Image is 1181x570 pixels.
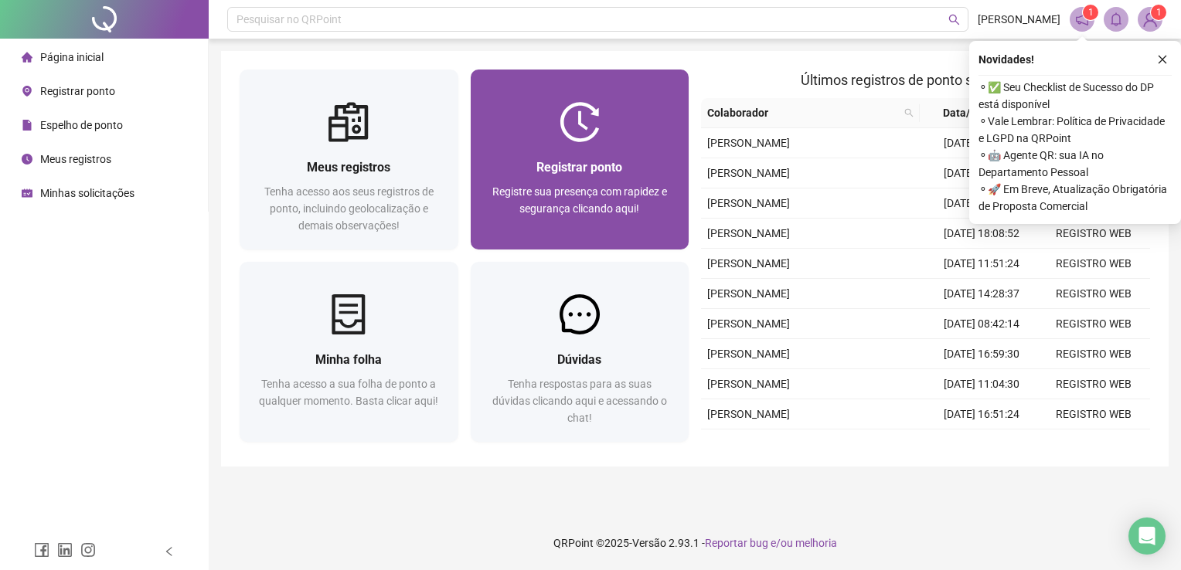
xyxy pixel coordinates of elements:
[978,79,1172,113] span: ⚬ ✅ Seu Checklist de Sucesso do DP está disponível
[1038,369,1150,399] td: REGISTRO WEB
[707,348,790,360] span: [PERSON_NAME]
[1038,249,1150,279] td: REGISTRO WEB
[707,137,790,149] span: [PERSON_NAME]
[240,262,458,442] a: Minha folhaTenha acesso a sua folha de ponto a qualquer momento. Basta clicar aqui!
[901,101,917,124] span: search
[904,108,914,117] span: search
[920,98,1029,128] th: Data/Hora
[471,70,689,249] a: Registrar pontoRegistre sua presença com rapidez e segurança clicando aqui!
[315,352,382,367] span: Minha folha
[57,542,73,558] span: linkedin
[707,227,790,239] span: [PERSON_NAME]
[926,309,1038,339] td: [DATE] 08:42:14
[1088,7,1094,18] span: 1
[1038,399,1150,429] td: REGISTRO WEB
[40,187,134,199] span: Minhas solicitações
[926,339,1038,369] td: [DATE] 16:59:30
[492,378,667,424] span: Tenha respostas para as suas dúvidas clicando aqui e acessando o chat!
[1128,517,1166,555] div: Open Intercom Messenger
[1038,339,1150,369] td: REGISTRO WEB
[1109,12,1123,26] span: bell
[34,542,49,558] span: facebook
[471,262,689,442] a: DúvidasTenha respostas para as suas dúvidas clicando aqui e acessando o chat!
[926,219,1038,249] td: [DATE] 18:08:52
[926,249,1038,279] td: [DATE] 11:51:24
[307,160,390,175] span: Meus registros
[557,352,601,367] span: Dúvidas
[978,113,1172,147] span: ⚬ Vale Lembrar: Política de Privacidade e LGPD na QRPoint
[705,537,837,549] span: Reportar bug e/ou melhoria
[926,158,1038,188] td: [DATE] 16:07:08
[209,516,1181,570] footer: QRPoint © 2025 - 2.93.1 -
[1138,8,1162,31] img: 88759
[1083,5,1098,20] sup: 1
[1038,279,1150,309] td: REGISTRO WEB
[926,399,1038,429] td: [DATE] 16:51:24
[1038,309,1150,339] td: REGISTRO WEB
[22,154,32,165] span: clock-circle
[707,167,790,179] span: [PERSON_NAME]
[632,537,666,549] span: Versão
[1038,219,1150,249] td: REGISTRO WEB
[707,408,790,420] span: [PERSON_NAME]
[948,14,960,25] span: search
[978,51,1034,68] span: Novidades !
[926,429,1038,460] td: [DATE] 10:48:30
[164,546,175,557] span: left
[707,287,790,300] span: [PERSON_NAME]
[1038,429,1150,460] td: REGISTRO WEB
[978,147,1172,181] span: ⚬ 🤖 Agente QR: sua IA no Departamento Pessoal
[707,378,790,390] span: [PERSON_NAME]
[22,120,32,131] span: file
[40,119,123,131] span: Espelho de ponto
[978,181,1172,215] span: ⚬ 🚀 Em Breve, Atualização Obrigatória de Proposta Comercial
[264,185,434,232] span: Tenha acesso aos seus registros de ponto, incluindo geolocalização e demais observações!
[926,104,1010,121] span: Data/Hora
[40,51,104,63] span: Página inicial
[259,378,438,407] span: Tenha acesso a sua folha de ponto a qualquer momento. Basta clicar aqui!
[707,257,790,270] span: [PERSON_NAME]
[707,197,790,209] span: [PERSON_NAME]
[1075,12,1089,26] span: notification
[926,279,1038,309] td: [DATE] 14:28:37
[978,11,1060,28] span: [PERSON_NAME]
[1157,54,1168,65] span: close
[1156,7,1162,18] span: 1
[926,188,1038,219] td: [DATE] 09:58:29
[926,369,1038,399] td: [DATE] 11:04:30
[492,185,667,215] span: Registre sua presença com rapidez e segurança clicando aqui!
[926,128,1038,158] td: [DATE] 11:45:27
[536,160,622,175] span: Registrar ponto
[240,70,458,249] a: Meus registrosTenha acesso aos seus registros de ponto, incluindo geolocalização e demais observa...
[1151,5,1166,20] sup: Atualize o seu contato no menu Meus Dados
[40,85,115,97] span: Registrar ponto
[801,72,1050,88] span: Últimos registros de ponto sincronizados
[707,317,790,330] span: [PERSON_NAME]
[22,52,32,63] span: home
[40,153,111,165] span: Meus registros
[22,188,32,198] span: schedule
[707,104,898,121] span: Colaborador
[80,542,96,558] span: instagram
[22,86,32,97] span: environment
